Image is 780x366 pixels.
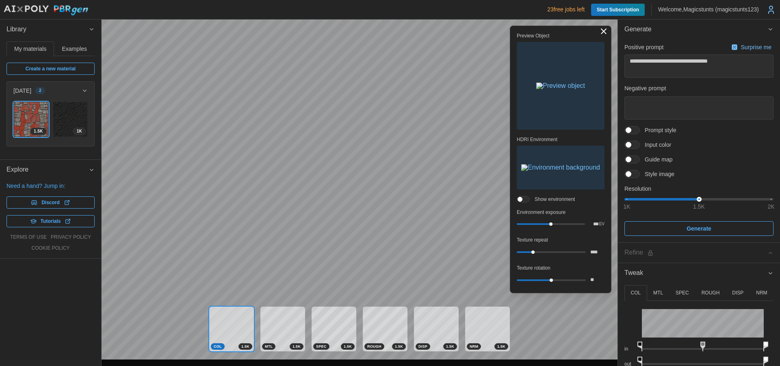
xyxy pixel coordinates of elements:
span: COL [214,344,222,349]
span: Input color [640,141,671,149]
span: 1.5 K [344,344,352,349]
div: Generate [618,39,780,243]
span: 2 [39,87,41,94]
a: HDazUxaeFejDy5vb3XG41K [53,102,88,137]
p: MTL [653,290,663,296]
p: Welcome, Magicstunts (magicstunts123) [658,5,759,13]
span: Tutorials [41,216,61,227]
p: EV [599,222,604,226]
a: UiUW49GsIFkwThO5fpbC1.5K [13,102,49,137]
p: Texture rotation [517,265,604,272]
a: cookie policy [31,245,69,252]
button: Surprise me [729,41,773,53]
p: NRM [756,290,767,296]
span: 1.5 K [292,344,301,349]
p: [DATE] [13,87,31,95]
p: SPEC [676,290,689,296]
span: Explore [6,160,89,180]
a: privacy policy [51,234,91,241]
button: Refine [618,243,780,263]
span: Create a new material [26,63,76,74]
button: Generate [618,20,780,39]
p: ROUGH [702,290,720,296]
p: in [624,346,635,353]
span: 1.5 K [34,128,43,135]
a: Tutorials [6,215,95,227]
span: Library [6,20,89,39]
span: Tweak [624,263,767,283]
a: Discord [6,196,95,209]
button: Generate [624,221,773,236]
span: 1.5 K [241,344,249,349]
p: DISP [732,290,743,296]
span: Show environment [530,196,575,203]
img: UiUW49GsIFkwThO5fpbC [14,102,48,137]
span: Examples [62,46,87,52]
img: HDazUxaeFejDy5vb3XG4 [53,102,88,137]
p: Need a hand? Jump in: [6,182,95,190]
span: Prompt style [640,126,676,134]
span: ROUGH [367,344,381,349]
span: NRM [470,344,478,349]
img: Environment background [521,164,600,171]
p: Texture repeat [517,237,604,244]
span: Style image [640,170,674,178]
button: [DATE]2 [7,82,94,100]
span: Discord [41,197,60,208]
button: Toggle viewport controls [598,26,609,37]
p: Resolution [624,185,773,193]
img: AIxPoly PBRgen [3,5,89,16]
button: Environment background [517,146,604,190]
span: SPEC [316,344,327,349]
span: MTL [265,344,273,349]
span: 1.5 K [497,344,505,349]
p: Preview Object [517,33,604,39]
span: Guide map [640,155,672,163]
p: COL [630,290,641,296]
span: 1.5 K [446,344,454,349]
div: Refine [624,248,767,258]
a: terms of use [10,234,47,241]
span: 1.5 K [395,344,403,349]
img: Preview object [536,83,585,89]
span: Generate [624,20,767,39]
p: HDRI Environment [517,136,604,143]
button: Preview object [517,42,604,130]
span: DISP [418,344,427,349]
span: Generate [687,222,711,235]
span: 1 K [77,128,82,135]
span: My materials [14,46,46,52]
span: Start Subscription [597,4,639,16]
a: Create a new material [6,63,95,75]
p: Negative prompt [624,84,773,92]
p: 23 free jobs left [547,5,585,13]
p: Positive prompt [624,43,663,51]
p: Surprise me [741,43,773,51]
p: Environment exposure [517,209,604,216]
a: Start Subscription [591,4,645,16]
button: Tweak [618,263,780,283]
div: [DATE]2 [7,100,94,146]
